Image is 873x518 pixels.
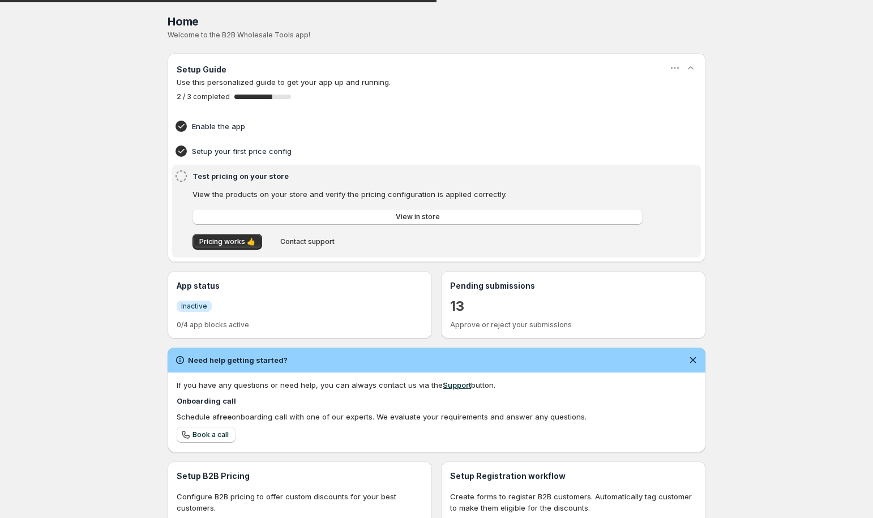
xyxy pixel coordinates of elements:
span: Contact support [280,237,335,246]
b: free [217,412,232,421]
h3: Setup Guide [177,64,226,75]
h3: Setup Registration workflow [450,470,696,482]
button: Contact support [273,234,341,250]
h4: Setup your first price config [192,145,646,157]
a: 13 [450,297,464,315]
a: View in store [192,209,643,225]
a: Book a call [177,427,236,443]
p: Use this personalized guide to get your app up and running. [177,76,696,88]
button: Dismiss notification [685,352,701,368]
p: Approve or reject your submissions [450,320,696,329]
h4: Enable the app [192,121,646,132]
h3: App status [177,280,423,292]
span: 2 / 3 completed [177,92,230,101]
span: Home [168,15,199,28]
p: 0/4 app blocks active [177,320,423,329]
h3: Setup B2B Pricing [177,470,423,482]
span: View in store [396,212,440,221]
p: Create forms to register B2B customers. Automatically tag customer to make them eligible for the ... [450,491,696,513]
h2: Need help getting started? [188,354,288,366]
p: Configure B2B pricing to offer custom discounts for your best customers. [177,491,423,513]
h4: Test pricing on your store [192,170,646,182]
p: View the products on your store and verify the pricing configuration is applied correctly. [192,189,643,200]
a: Support [443,380,471,389]
span: Pricing works 👍 [199,237,255,246]
button: Pricing works 👍 [192,234,262,250]
span: Book a call [192,430,229,439]
div: Schedule a onboarding call with one of our experts. We evaluate your requirements and answer any ... [177,411,696,422]
div: If you have any questions or need help, you can always contact us via the button. [177,379,696,391]
p: Welcome to the B2B Wholesale Tools app! [168,31,705,40]
h4: Onboarding call [177,395,696,406]
a: InfoInactive [177,300,212,312]
h3: Pending submissions [450,280,696,292]
span: Inactive [181,302,207,311]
